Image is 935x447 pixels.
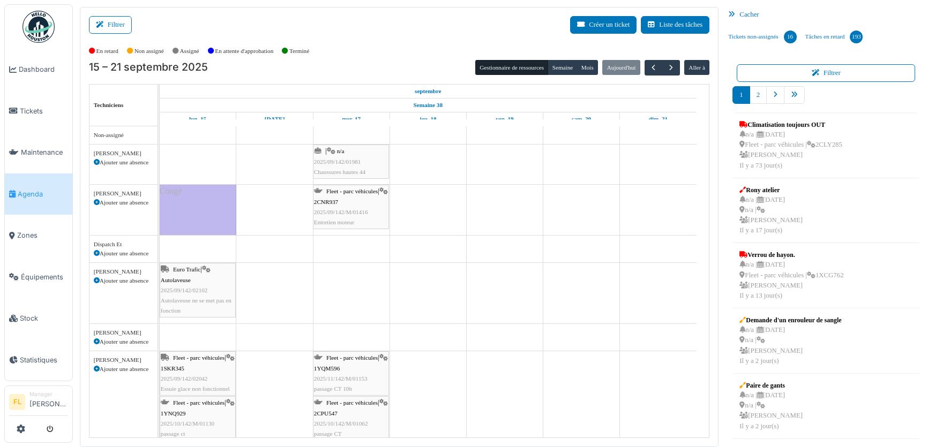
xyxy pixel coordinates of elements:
[94,337,153,346] div: Ajouter une absence
[737,64,915,82] button: Filtrer
[337,148,345,154] span: n/a
[94,249,153,258] div: Ajouter une absence
[684,60,709,75] button: Aller à
[94,267,153,276] div: [PERSON_NAME]
[173,266,200,272] span: Euro Trafic
[94,189,153,198] div: [PERSON_NAME]
[18,189,68,199] span: Agenda
[94,102,124,108] span: Techniciens
[262,112,288,126] a: 16 septembre 2025
[173,399,225,406] span: Fleet - parc véhicules
[173,354,225,361] span: Fleet - parc véhicules
[20,313,68,323] span: Stock
[739,390,803,431] div: n/a | [DATE] n/a | [PERSON_NAME] Il y a 2 jour(s)
[602,60,640,75] button: Aujourd'hui
[29,390,68,413] li: [PERSON_NAME]
[737,247,846,304] a: Verrou de hayon. n/a |[DATE] Fleet - parc véhicules |1XCG762 [PERSON_NAME]Il y a 13 jour(s)
[750,86,767,104] a: 2
[732,86,750,104] a: 1
[19,64,68,74] span: Dashboard
[641,16,709,34] button: Liste des tâches
[94,240,153,249] div: Dispatch Et
[94,355,153,365] div: [PERSON_NAME]
[475,60,548,75] button: Gestionnaire de ressources
[161,385,230,392] span: Essuie glace non fonctionnel
[5,339,72,381] a: Statistiques
[314,430,342,437] span: passage CT
[5,256,72,298] a: Équipements
[314,146,388,177] div: |
[9,390,68,416] a: FL Manager[PERSON_NAME]
[21,272,68,282] span: Équipements
[339,112,363,126] a: 17 septembre 2025
[5,90,72,132] a: Tickets
[314,219,355,225] span: Entretien moteur
[577,60,599,75] button: Mois
[724,7,928,22] div: Cacher
[94,131,153,140] div: Non-assigné
[732,86,919,112] nav: pager
[161,264,235,316] div: |
[5,173,72,215] a: Agenda
[737,313,844,369] a: Demande d'un enrouleur de sangle n/a |[DATE] n/a | [PERSON_NAME]Il y a 2 jour(s)
[739,250,843,260] div: Verrou de hayon.
[411,99,445,112] a: Semaine 38
[739,381,803,390] div: Paire de gants
[739,120,842,130] div: Climatisation toujours OUT
[314,186,388,228] div: |
[569,112,594,126] a: 20 septembre 2025
[314,169,365,175] span: Chaussures hautes 44
[161,277,191,283] span: Autolaveuse
[5,132,72,173] a: Maintenance
[134,47,164,56] label: Non assigné
[94,198,153,207] div: Ajouter une absence
[314,158,361,165] span: 2025/09/142/01981
[161,353,235,394] div: |
[161,287,208,293] span: 2025/09/142/02102
[645,60,662,75] button: Précédent
[94,328,153,337] div: [PERSON_NAME]
[96,47,118,56] label: En retard
[314,420,368,427] span: 2025/10/142/M/01062
[314,199,338,205] span: 2CNR937
[739,130,842,171] div: n/a | [DATE] Fleet - parc véhicules | 2CLY285 [PERSON_NAME] Il y a 73 jour(s)
[186,112,209,126] a: 15 septembre 2025
[739,315,841,325] div: Demande d'un enrouleur de sangle
[314,410,338,416] span: 2CPU547
[161,410,186,416] span: 1YNQ929
[94,365,153,374] div: Ajouter une absence
[5,49,72,90] a: Dashboard
[89,16,132,34] button: Filtrer
[570,16,637,34] button: Créer un ticket
[9,394,25,410] li: FL
[724,22,801,51] a: Tickets non-assignés
[784,31,797,43] div: 16
[161,375,208,382] span: 2025/09/142/02042
[850,31,863,43] div: 193
[314,209,368,215] span: 2025/09/142/M/01416
[412,85,444,98] a: 15 septembre 2025
[314,365,340,372] span: 1YQM596
[161,365,184,372] span: 1SKR345
[23,11,55,43] img: Badge_color-CXgf-gQk.svg
[739,325,841,366] div: n/a | [DATE] n/a | [PERSON_NAME] Il y a 2 jour(s)
[17,230,68,240] span: Zones
[314,385,352,392] span: passage CT 10h
[326,354,378,361] span: Fleet - parc véhicules
[646,112,670,126] a: 21 septembre 2025
[215,47,273,56] label: En attente d'approbation
[737,378,805,434] a: Paire de gants n/a |[DATE] n/a | [PERSON_NAME]Il y a 2 jour(s)
[161,420,214,427] span: 2025/10/142/M/01130
[180,47,199,56] label: Assigné
[94,276,153,285] div: Ajouter une absence
[20,106,68,116] span: Tickets
[29,390,68,398] div: Manager
[94,158,153,167] div: Ajouter une absence
[801,22,867,51] a: Tâches en retard
[737,183,805,239] a: Rony atelier n/a |[DATE] n/a | [PERSON_NAME]Il y a 17 jour(s)
[739,185,803,195] div: Rony atelier
[739,260,843,301] div: n/a | [DATE] Fleet - parc véhicules | 1XCG762 [PERSON_NAME] Il y a 13 jour(s)
[289,47,309,56] label: Terminé
[5,215,72,256] a: Zones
